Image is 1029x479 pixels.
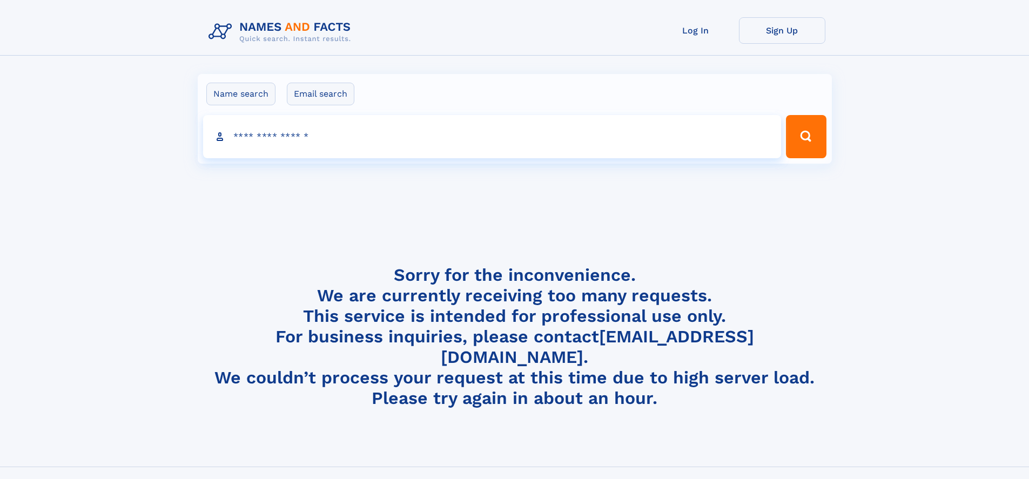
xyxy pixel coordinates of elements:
[653,17,739,44] a: Log In
[204,17,360,46] img: Logo Names and Facts
[204,265,825,409] h4: Sorry for the inconvenience. We are currently receiving too many requests. This service is intend...
[739,17,825,44] a: Sign Up
[203,115,782,158] input: search input
[206,83,275,105] label: Name search
[287,83,354,105] label: Email search
[441,326,754,367] a: [EMAIL_ADDRESS][DOMAIN_NAME]
[786,115,826,158] button: Search Button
